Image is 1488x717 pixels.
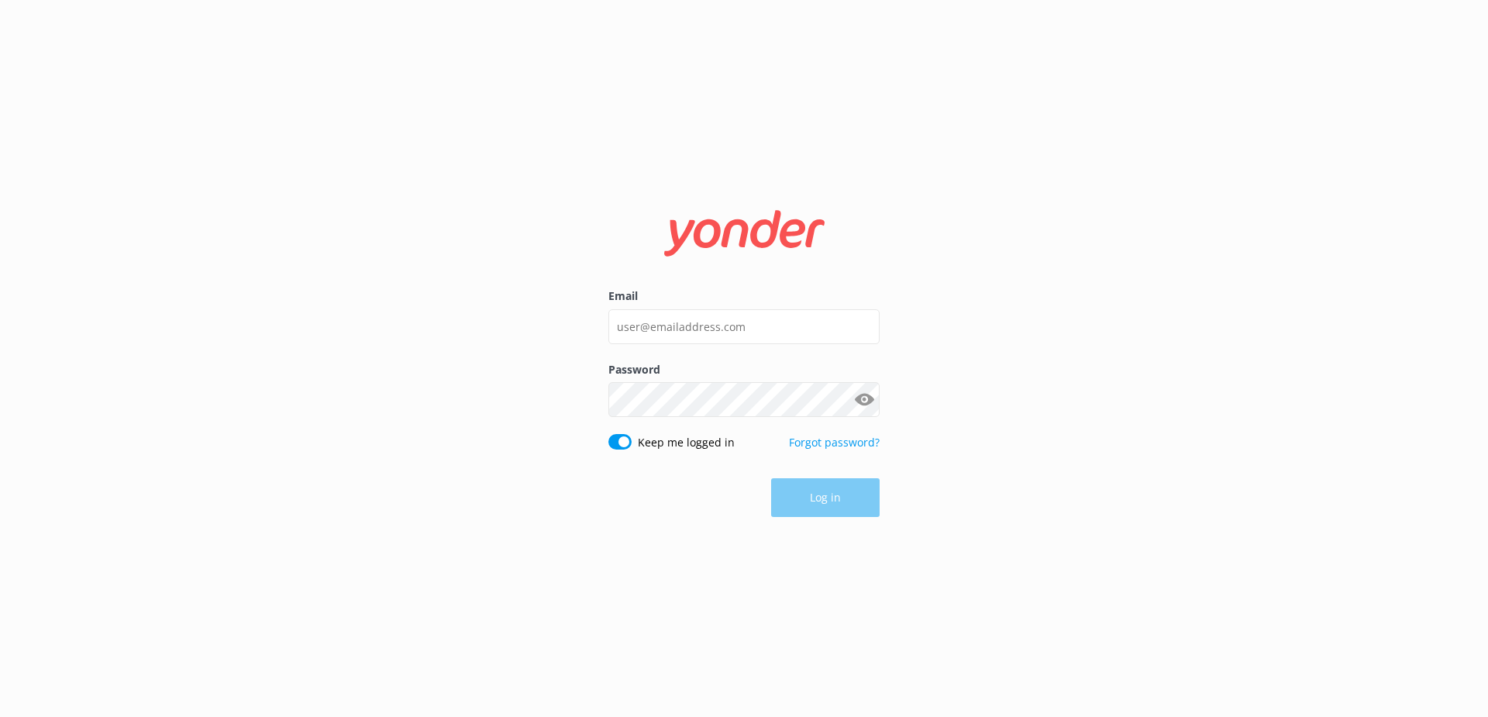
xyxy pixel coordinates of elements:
input: user@emailaddress.com [608,309,880,344]
a: Forgot password? [789,435,880,450]
label: Keep me logged in [638,434,735,451]
label: Email [608,288,880,305]
label: Password [608,361,880,378]
button: Show password [849,384,880,415]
